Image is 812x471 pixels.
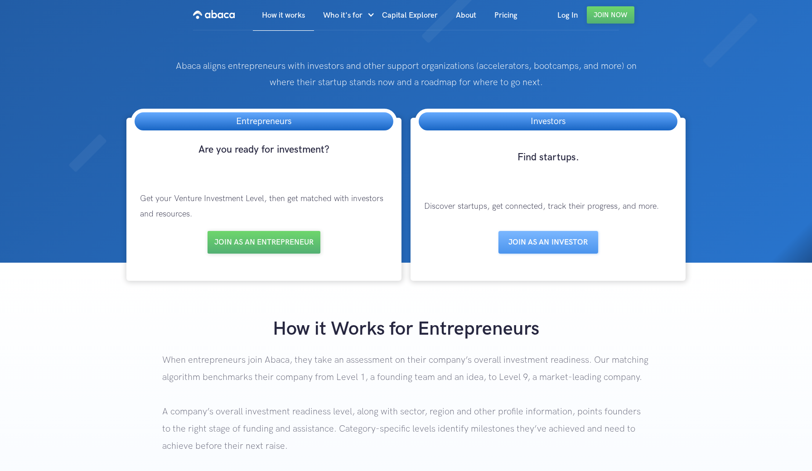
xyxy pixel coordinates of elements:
a: Join as an entrepreneur [208,231,320,254]
img: Abaca logo [193,7,235,22]
p: Abaca aligns entrepreneurs with investors and other support organizations (accelerators, bootcamp... [162,58,649,91]
a: Join as aN INVESTOR [498,231,598,254]
p: Discover startups, get connected, track their progress, and more. [415,190,681,223]
h3: Are you ready for investment? [131,143,397,173]
p: Get your Venture Investment Level, then get matched with investors and resources. [131,182,397,231]
a: Join Now [587,6,634,24]
h3: Find startups. [415,151,681,181]
h3: Investors [522,112,575,130]
strong: How it Works for Entrepreneurs [273,317,539,341]
h3: Entrepreneurs [227,112,300,130]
